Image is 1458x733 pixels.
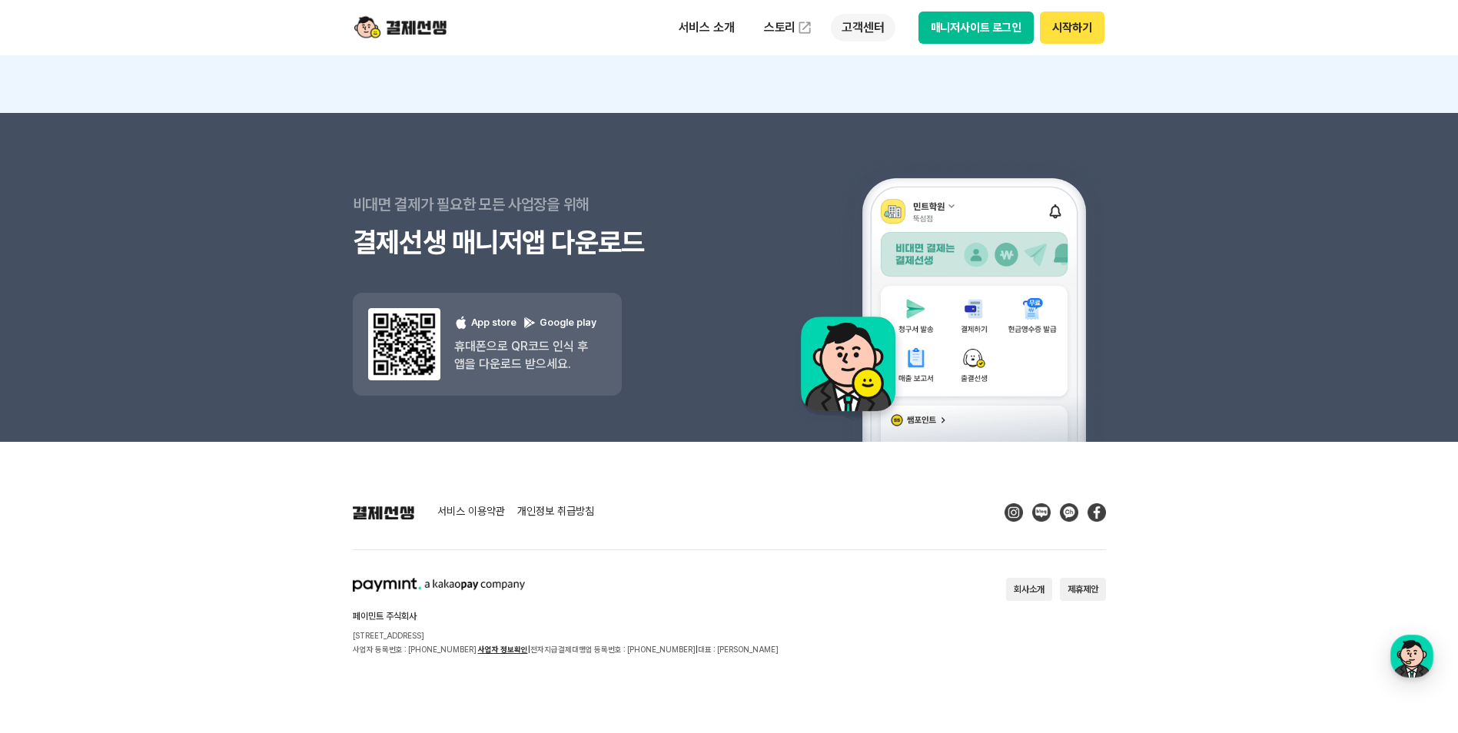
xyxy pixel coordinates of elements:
img: Kakao Talk [1060,503,1078,522]
p: 사업자 등록번호 : [PHONE_NUMBER] 전자지급결제대행업 등록번호 : [PHONE_NUMBER] 대표 : [PERSON_NAME] [353,642,779,656]
p: Google play [523,316,596,330]
p: 서비스 소개 [668,14,746,41]
img: 외부 도메인 오픈 [797,20,812,35]
a: 설정 [198,487,295,526]
img: 애플 로고 [454,316,468,330]
img: Instagram [1005,503,1023,522]
a: 사업자 정보확인 [478,645,528,654]
h3: 결제선생 매니저앱 다운로드 [353,224,729,262]
p: 휴대폰으로 QR코드 인식 후 앱을 다운로드 받으세요. [454,337,596,373]
a: 스토리 [753,12,824,43]
img: 앱 다운도르드 qr [368,308,440,380]
img: 결제선생 로고 [353,506,414,519]
span: 대화 [141,511,159,523]
a: 대화 [101,487,198,526]
span: 설정 [237,510,256,522]
img: 앱 예시 이미지 [781,116,1106,442]
p: 고객센터 [831,14,895,41]
img: 구글 플레이 로고 [523,316,536,330]
span: | [696,645,698,654]
p: [STREET_ADDRESS] [353,629,779,642]
span: | [528,645,530,654]
img: Blog [1032,503,1051,522]
a: 서비스 이용약관 [437,506,505,519]
img: logo [354,13,447,42]
button: 매니저사이트 로그인 [918,12,1035,44]
p: 비대면 결제가 필요한 모든 사업장을 위해 [353,185,729,224]
a: 홈 [5,487,101,526]
img: paymint logo [353,578,525,592]
span: 홈 [48,510,58,522]
button: 제휴제안 [1060,578,1106,601]
button: 회사소개 [1006,578,1052,601]
h2: 페이민트 주식회사 [353,612,779,621]
button: 시작하기 [1040,12,1104,44]
img: Facebook [1088,503,1106,522]
p: App store [454,316,516,330]
a: 개인정보 취급방침 [517,506,594,519]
